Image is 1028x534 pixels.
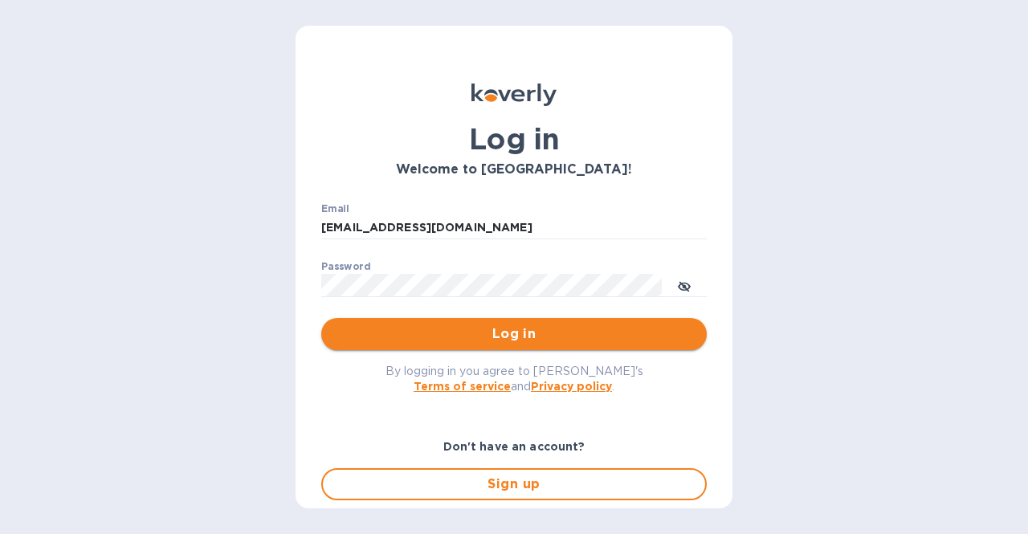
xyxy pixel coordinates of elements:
[321,318,707,350] button: Log in
[336,475,692,494] span: Sign up
[668,269,700,301] button: toggle password visibility
[321,122,707,156] h1: Log in
[321,262,370,271] label: Password
[471,84,557,106] img: Koverly
[321,468,707,500] button: Sign up
[531,380,612,393] a: Privacy policy
[334,324,694,344] span: Log in
[321,162,707,177] h3: Welcome to [GEOGRAPHIC_DATA]!
[414,380,511,393] a: Terms of service
[321,204,349,214] label: Email
[443,440,585,453] b: Don't have an account?
[321,216,707,240] input: Enter email address
[385,365,643,393] span: By logging in you agree to [PERSON_NAME]'s and .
